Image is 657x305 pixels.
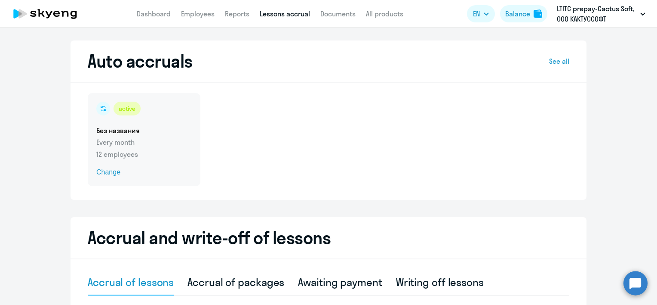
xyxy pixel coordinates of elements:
h5: Без названия [96,126,192,135]
p: LTITC prepay-Cactus Soft, ООО КАКТУССОФТ [557,3,637,24]
a: Employees [181,9,215,18]
span: Change [96,167,192,177]
span: EN [473,9,480,19]
a: See all [549,56,569,66]
button: Balancebalance [500,5,547,22]
a: All products [366,9,403,18]
a: Documents [320,9,356,18]
div: Awaiting payment [298,275,382,289]
div: Writing off lessons [396,275,484,289]
a: Reports [225,9,249,18]
a: Dashboard [137,9,171,18]
button: LTITC prepay-Cactus Soft, ООО КАКТУССОФТ [553,3,650,24]
button: EN [467,5,495,22]
div: Accrual of packages [187,275,284,289]
div: Accrual of lessons [88,275,174,289]
p: 12 employees [96,149,192,159]
div: active [114,102,141,115]
img: balance [534,9,542,18]
p: Every month [96,137,192,147]
h2: Auto accruals [88,51,193,72]
div: Balance [505,9,530,19]
a: Lessons accrual [260,9,310,18]
h2: Accrual and write-off of lessons [88,227,569,248]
